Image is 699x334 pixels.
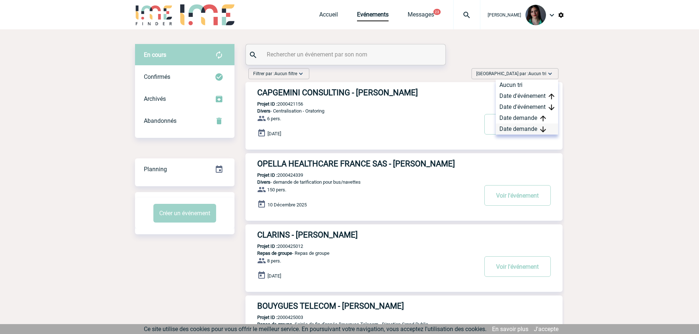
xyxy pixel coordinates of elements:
span: [DATE] [267,273,281,279]
p: 2000424339 [245,172,303,178]
img: IME-Finder [135,4,173,25]
span: 8 pers. [267,258,281,264]
span: Divers [257,179,270,185]
a: Planning [135,158,234,180]
p: - Soirée de fin d'année Bouygues Telecom - Direction Grand Public [245,322,477,327]
b: Projet ID : [257,101,277,107]
span: 10 Décembre 2025 [267,202,307,208]
b: Projet ID : [257,315,277,320]
button: Créer un événement [153,204,216,223]
div: Date demande [496,124,558,135]
div: Aucun tri [496,80,558,91]
span: [DATE] [267,131,281,136]
a: CLARINS - [PERSON_NAME] [245,230,563,239]
p: - Repas de groupe [245,250,477,256]
div: Date demande [496,113,558,124]
span: Repas de groupe [257,250,292,256]
img: arrow_downward.png [540,126,546,132]
span: [GEOGRAPHIC_DATA] par : [476,70,546,77]
a: Accueil [319,11,338,21]
span: 150 pers. [267,187,286,192]
span: Planning [144,166,167,173]
div: Retrouvez ici tous les événements que vous avez décidé d'archiver [135,88,234,110]
img: arrow_upward.png [549,93,554,99]
button: Voir l'événement [484,185,551,206]
b: Projet ID : [257,243,277,249]
span: Aucun tri [528,71,546,76]
a: OPELLA HEALTHCARE FRANCE SAS - [PERSON_NAME] [245,159,563,168]
p: 2000425012 [245,243,303,249]
button: Voir l'événement [484,114,551,135]
a: Messages [408,11,434,21]
h3: CLARINS - [PERSON_NAME] [257,230,477,239]
a: J'accepte [534,326,558,333]
span: Divers [257,108,270,114]
img: baseline_expand_more_white_24dp-b.png [546,70,554,77]
p: 2000425003 [245,315,303,320]
button: 23 [433,9,441,15]
span: 6 pers. [267,116,281,121]
div: Retrouvez ici tous vos événements annulés [135,110,234,132]
img: arrow_downward.png [549,104,554,110]
p: 2000421156 [245,101,303,107]
span: Filtrer par : [253,70,297,77]
span: Repas de groupe [257,322,292,327]
span: En cours [144,51,166,58]
a: Evénements [357,11,389,21]
h3: CAPGEMINI CONSULTING - [PERSON_NAME] [257,88,477,97]
p: - demande de tarification pour bus/navettes [245,179,477,185]
span: Archivés [144,95,166,102]
img: baseline_expand_more_white_24dp-b.png [297,70,305,77]
span: Ce site utilise des cookies pour vous offrir le meilleur service. En poursuivant votre navigation... [144,326,487,333]
span: Aucun filtre [274,71,297,76]
div: Retrouvez ici tous vos évènements avant confirmation [135,44,234,66]
img: arrow_upward.png [540,115,546,121]
span: [PERSON_NAME] [488,12,521,18]
div: Date d'événement [496,102,558,113]
span: Confirmés [144,73,170,80]
div: Date d'événement [496,91,558,102]
p: - Centralisation - Oratoring [245,108,477,114]
div: Retrouvez ici tous vos événements organisés par date et état d'avancement [135,158,234,180]
button: Voir l'événement [484,256,551,277]
a: En savoir plus [492,326,528,333]
h3: OPELLA HEALTHCARE FRANCE SAS - [PERSON_NAME] [257,159,477,168]
b: Projet ID : [257,172,277,178]
span: Abandonnés [144,117,176,124]
input: Rechercher un événement par son nom [265,49,428,60]
a: CAPGEMINI CONSULTING - [PERSON_NAME] [245,88,563,97]
h3: BOUYGUES TELECOM - [PERSON_NAME] [257,301,477,311]
img: 131235-0.jpeg [525,5,546,25]
a: BOUYGUES TELECOM - [PERSON_NAME] [245,301,563,311]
